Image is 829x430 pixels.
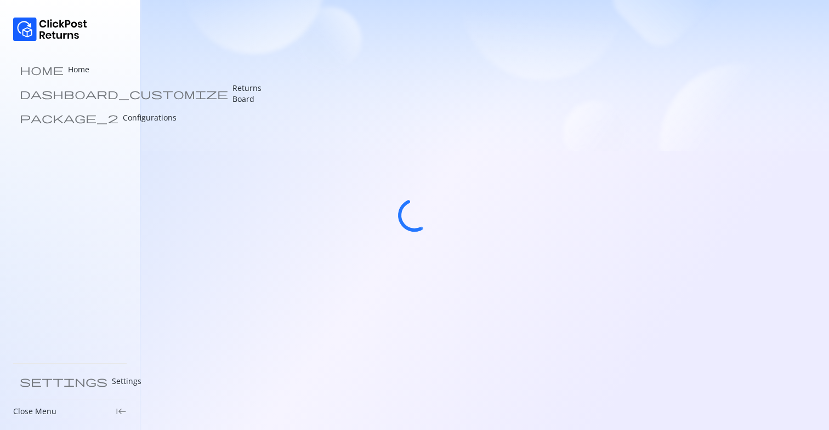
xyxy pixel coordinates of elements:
[13,370,127,392] a: settings Settings
[13,107,127,129] a: package_2 Configurations
[116,406,127,417] span: keyboard_tab_rtl
[20,88,228,99] span: dashboard_customize
[20,376,107,387] span: settings
[232,83,262,105] p: Returns Board
[20,112,118,123] span: package_2
[123,112,177,123] p: Configurations
[13,59,127,81] a: home Home
[13,18,87,41] img: Logo
[13,406,127,417] div: Close Menukeyboard_tab_rtl
[20,64,64,75] span: home
[13,83,127,105] a: dashboard_customize Returns Board
[13,406,56,417] p: Close Menu
[112,376,141,387] p: Settings
[68,64,89,75] p: Home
